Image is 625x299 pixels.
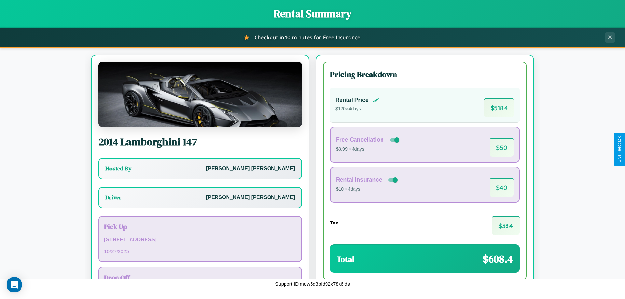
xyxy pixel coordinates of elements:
div: Give Feedback [617,136,622,163]
img: Lamborghini 147 [98,62,302,127]
p: Support ID: mew5q3bfd92x78x6lds [275,279,350,288]
div: Open Intercom Messenger [7,277,22,292]
span: $ 38.4 [492,216,520,235]
p: 10 / 27 / 2025 [104,247,296,256]
span: $ 518.4 [484,98,514,117]
span: $ 608.4 [483,252,513,266]
h3: Driver [105,194,122,201]
p: [PERSON_NAME] [PERSON_NAME] [206,193,295,202]
h4: Rental Price [335,97,368,103]
h4: Tax [330,220,338,225]
p: $10 × 4 days [336,185,399,194]
h3: Pick Up [104,222,296,231]
span: $ 50 [490,138,514,157]
h3: Hosted By [105,165,131,172]
p: $3.99 × 4 days [336,145,401,154]
p: [STREET_ADDRESS] [104,235,296,245]
h1: Rental Summary [7,7,618,21]
h2: 2014 Lamborghini 147 [98,135,302,149]
p: $ 120 × 4 days [335,105,379,113]
span: $ 40 [490,178,514,197]
h4: Free Cancellation [336,136,384,143]
h3: Total [337,254,354,265]
p: [PERSON_NAME] [PERSON_NAME] [206,164,295,173]
h4: Rental Insurance [336,176,382,183]
span: Checkout in 10 minutes for Free Insurance [255,34,360,41]
h3: Pricing Breakdown [330,69,520,80]
h3: Drop Off [104,273,296,282]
